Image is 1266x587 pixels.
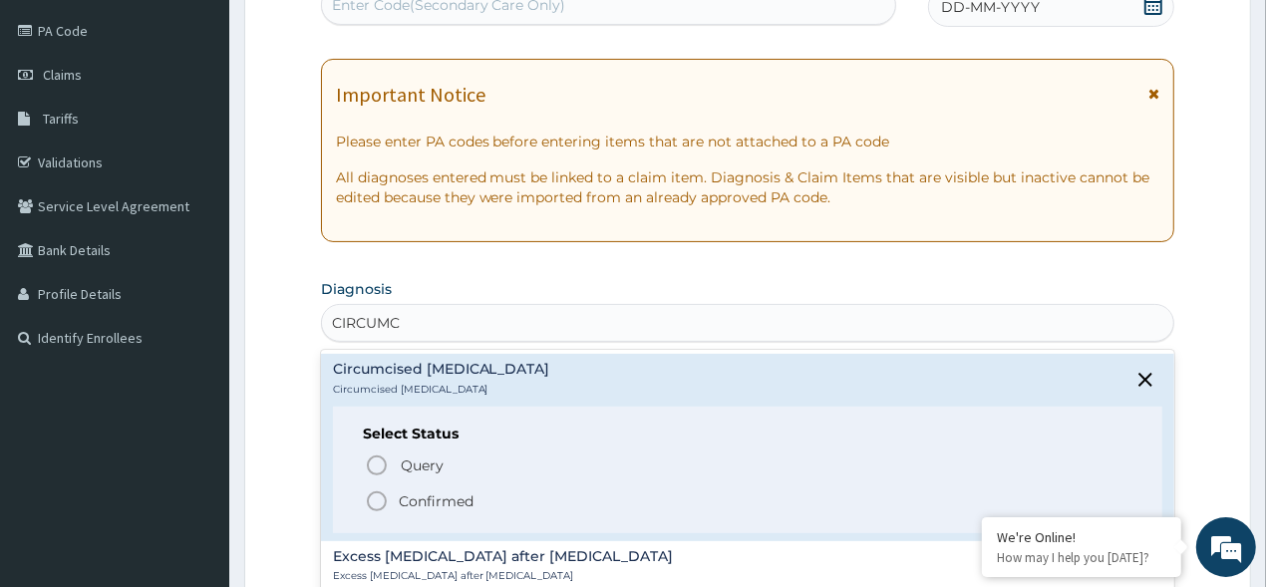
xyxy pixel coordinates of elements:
p: Circumcised [MEDICAL_DATA] [333,383,550,397]
span: Query [401,455,444,475]
p: Excess [MEDICAL_DATA] after [MEDICAL_DATA] [333,569,674,583]
p: Confirmed [399,491,474,511]
p: How may I help you today? [997,549,1166,566]
p: Please enter PA codes before entering items that are not attached to a PA code [336,132,1160,151]
h6: Select Status [363,427,1133,441]
h1: Important Notice [336,84,485,106]
h4: Circumcised [MEDICAL_DATA] [333,362,550,377]
span: We're online! [116,170,275,372]
img: d_794563401_company_1708531726252_794563401 [37,100,81,149]
div: Chat with us now [104,112,335,138]
span: Claims [43,66,82,84]
label: Diagnosis [321,279,392,299]
h4: Excess [MEDICAL_DATA] after [MEDICAL_DATA] [333,549,674,564]
div: Minimize live chat window [327,10,375,58]
i: status option filled [365,489,389,513]
i: status option query [365,453,389,477]
span: Tariffs [43,110,79,128]
div: We're Online! [997,528,1166,546]
i: close select status [1133,368,1157,392]
textarea: Type your message and hit 'Enter' [10,383,380,452]
p: All diagnoses entered must be linked to a claim item. Diagnosis & Claim Items that are visible bu... [336,167,1160,207]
